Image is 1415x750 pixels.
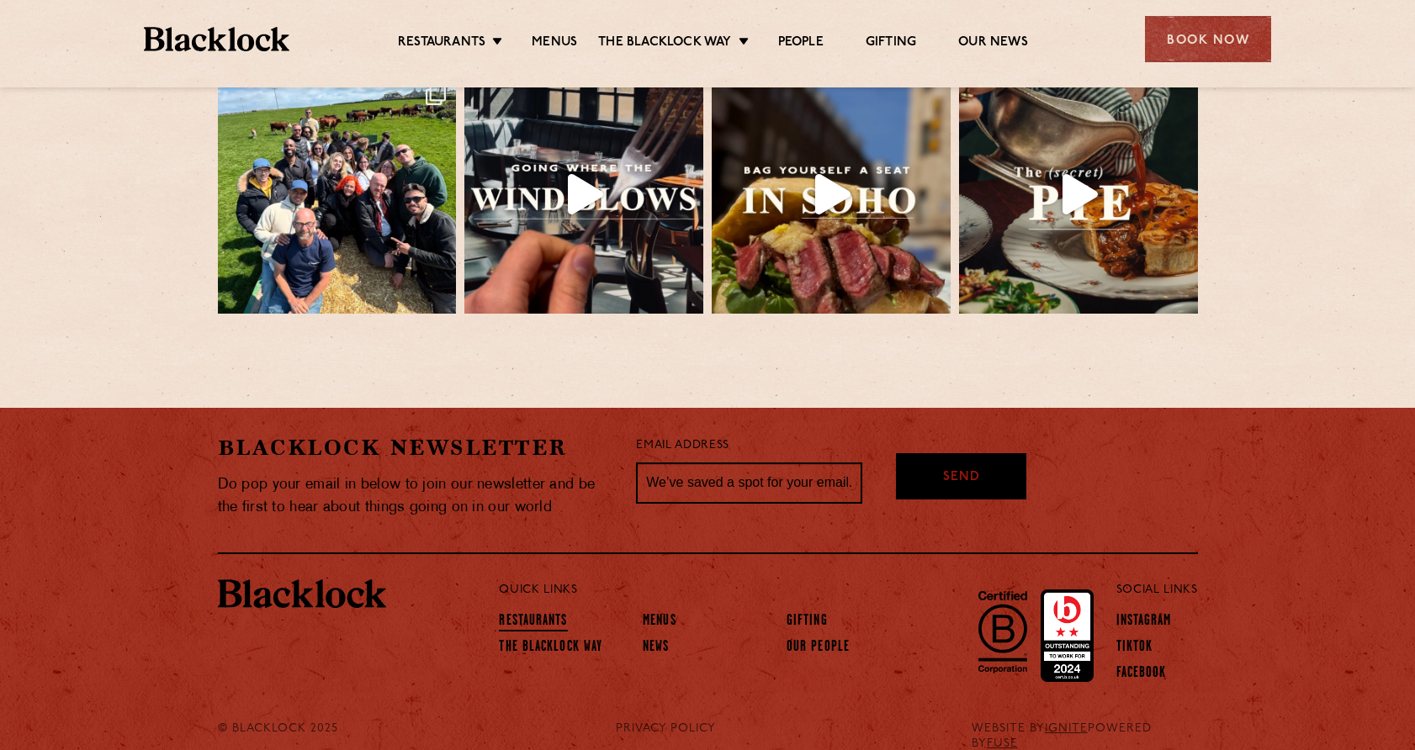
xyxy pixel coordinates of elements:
[643,639,669,658] a: News
[787,613,828,631] a: Gifting
[958,34,1028,53] a: Our News
[636,462,862,504] input: We’ve saved a spot for your email...
[943,468,980,488] span: Send
[499,579,1060,601] p: Quick Links
[712,75,951,314] a: Play
[616,721,716,737] a: PRIVACY POLICY
[464,75,703,314] a: Play
[1041,589,1094,682] img: Accred_2023_2star.png
[218,473,612,519] p: Do pop your email in below to join our newsletter and be the first to hear about things going on ...
[968,581,1037,682] img: B-Corp-Logo-Black-RGB.svg
[987,737,1018,750] a: FUSE
[218,433,612,462] h2: Blacklock Newsletter
[1116,579,1198,601] p: Social Links
[866,34,916,53] a: Gifting
[499,613,567,631] a: Restaurants
[568,174,603,214] svg: Play
[218,75,457,314] img: A few times a year —especially when the weather’s this good 🌞 we load up and head out the city to...
[787,639,850,658] a: Our People
[218,579,386,608] img: BL_Textured_Logo-footer-cropped.svg
[464,75,703,314] img: You've got to follow your fork sometimes ♥️ #blacklock #meatlover #steakrestaurant #londonfoodie ...
[959,75,1198,314] img: Consider us totally pie-eyed with the secret off-menu Blacklock Pie 🥧♥️💯 While there's only a doz...
[218,75,457,314] a: Clone
[1045,722,1088,735] a: IGNITE
[1145,16,1271,62] div: Book Now
[1116,665,1167,684] a: Facebook
[1116,613,1172,631] a: Instagram
[959,75,1198,314] a: Play
[1116,639,1153,658] a: TikTok
[144,27,289,51] img: BL_Textured_Logo-footer-cropped.svg
[532,34,577,53] a: Menus
[778,34,824,53] a: People
[598,34,731,53] a: The Blacklock Way
[398,34,485,53] a: Restaurants
[426,85,446,105] svg: Clone
[636,436,729,456] label: Email Address
[643,613,676,631] a: Menus
[499,639,602,658] a: The Blacklock Way
[815,174,851,214] svg: Play
[712,75,951,314] img: There's one thing on our minds today —and that's lunch💯🥩♥️ We couldn't think of a better way to k...
[1063,174,1098,214] svg: Play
